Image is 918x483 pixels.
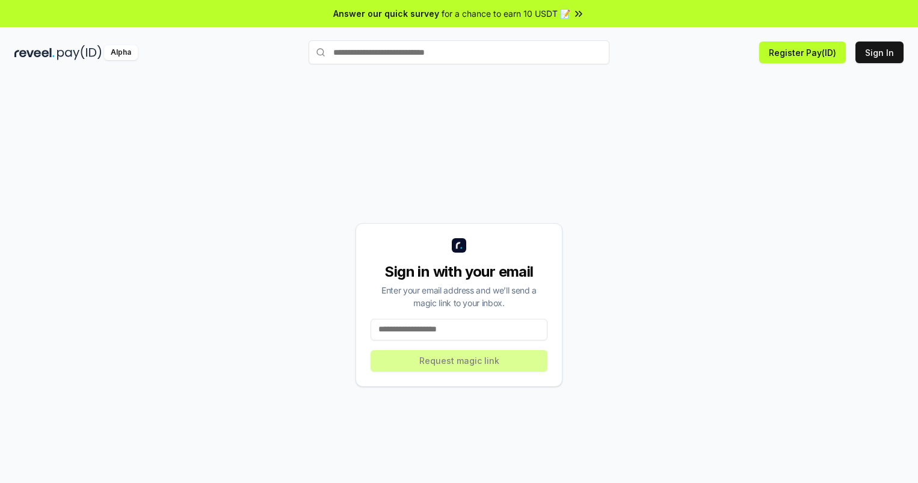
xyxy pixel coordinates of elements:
img: pay_id [57,45,102,60]
button: Register Pay(ID) [759,42,846,63]
div: Alpha [104,45,138,60]
div: Enter your email address and we’ll send a magic link to your inbox. [371,284,547,309]
div: Sign in with your email [371,262,547,281]
img: logo_small [452,238,466,253]
span: Answer our quick survey [333,7,439,20]
img: reveel_dark [14,45,55,60]
span: for a chance to earn 10 USDT 📝 [442,7,570,20]
button: Sign In [855,42,904,63]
